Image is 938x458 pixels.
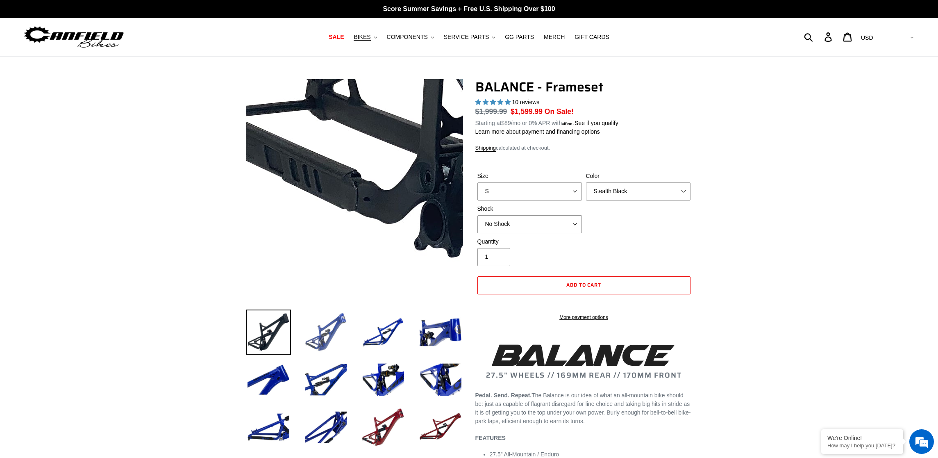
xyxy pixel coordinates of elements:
[475,107,507,116] s: $1,999.99
[562,121,573,125] span: Affirm
[512,99,539,105] span: 10 reviews
[475,99,512,105] span: 5.00 stars
[246,310,291,355] img: Load image into Gallery viewer, BALANCE - Frameset
[809,28,829,46] input: Search
[475,117,618,128] p: Starting at /mo or 0% APR with .
[475,144,693,152] div: calculated at checkout.
[361,310,406,355] img: Load image into Gallery viewer, BALANCE - Frameset
[511,107,543,116] span: $1,599.99
[440,32,499,43] button: SERVICE PARTS
[490,451,559,458] span: 27.5” All-Mountain / Enduro
[444,34,489,41] span: SERVICE PARTS
[570,32,613,43] a: GIFT CARDS
[566,281,602,289] span: Add to cart
[475,435,506,441] b: FEATURES
[329,34,344,41] span: SALE
[575,120,618,126] a: See if you qualify - Learn more about Affirm Financing (opens in modal)
[475,79,693,95] h1: BALANCE - Frameset
[361,357,406,402] img: Load image into Gallery viewer, BALANCE - Frameset
[418,357,463,402] img: Load image into Gallery viewer, BALANCE - Frameset
[325,32,348,43] a: SALE
[475,342,693,380] h2: 27.5" WHEELS // 169MM REAR // 170MM FRONT
[475,145,496,152] a: Shipping
[246,357,291,402] img: Load image into Gallery viewer, BALANCE - Frameset
[303,405,348,450] img: Load image into Gallery viewer, BALANCE - Frameset
[477,237,582,246] label: Quantity
[475,128,600,135] a: Learn more about payment and financing options
[475,392,532,399] b: Pedal. Send. Repeat.
[303,310,348,355] img: Load image into Gallery viewer, BALANCE - Frameset
[501,32,538,43] a: GG PARTS
[477,276,690,294] button: Add to cart
[477,172,582,180] label: Size
[246,405,291,450] img: Load image into Gallery viewer, BALANCE - Frameset
[575,34,609,41] span: GIFT CARDS
[350,32,381,43] button: BIKES
[545,106,574,117] span: On Sale!
[544,34,565,41] span: MERCH
[387,34,428,41] span: COMPONENTS
[418,310,463,355] img: Load image into Gallery viewer, BALANCE - Frameset
[418,405,463,450] img: Load image into Gallery viewer, BALANCE - Frameset
[827,442,897,449] p: How may I help you today?
[354,34,370,41] span: BIKES
[586,172,690,180] label: Color
[505,34,534,41] span: GG PARTS
[361,405,406,450] img: Load image into Gallery viewer, BALANCE - Frameset
[475,391,693,426] p: The Balance is our idea of what an all-mountain bike should be: just as capable of flagrant disre...
[827,435,897,441] div: We're Online!
[501,120,511,126] span: $89
[383,32,438,43] button: COMPONENTS
[477,205,582,213] label: Shock
[477,314,690,321] a: More payment options
[303,357,348,402] img: Load image into Gallery viewer, BALANCE - Frameset
[540,32,569,43] a: MERCH
[23,24,125,50] img: Canfield Bikes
